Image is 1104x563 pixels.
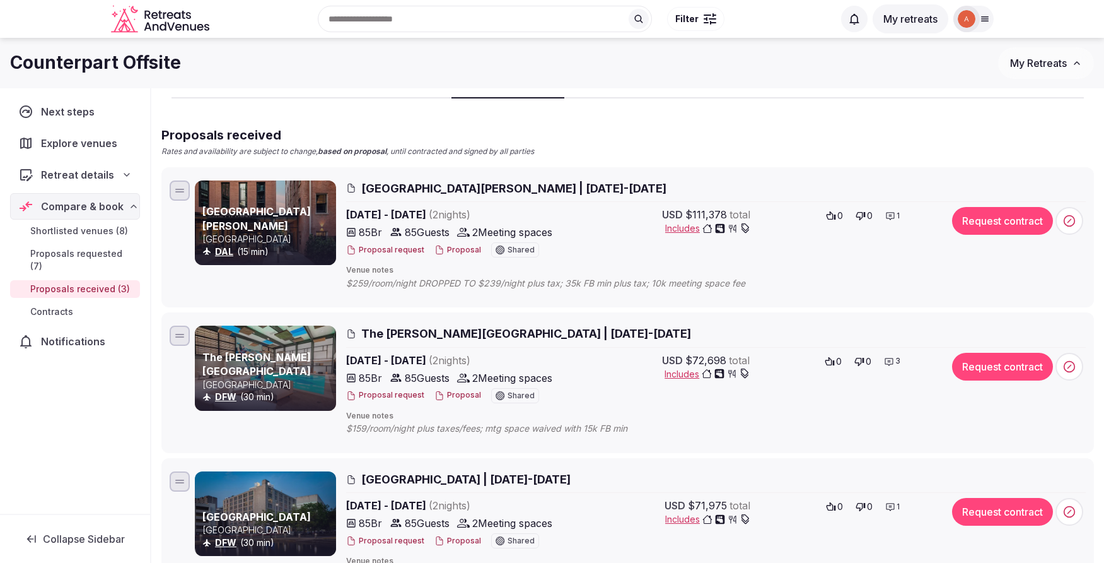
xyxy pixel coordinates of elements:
span: total [729,498,750,513]
button: 0 [821,353,845,370]
span: 85 Guests [405,516,450,531]
a: DAL [215,246,233,257]
button: DAL [215,246,233,258]
span: 85 Br [359,516,382,531]
span: Venue notes [346,265,1086,276]
span: 85 Guests [405,370,450,386]
img: ali [958,10,975,28]
p: Rates and availability are subject to change, , until contracted and signed by all parties [161,146,534,157]
span: 2 Meeting spaces [472,516,552,531]
span: Shortlisted venues (8) [30,225,128,237]
span: Proposals requested (7) [30,247,135,273]
button: Request contract [952,207,1053,235]
span: 85 Br [359,225,382,240]
button: My Retreats [998,47,1094,79]
span: Proposals received (3) [30,283,130,295]
button: Includes [665,222,750,235]
a: Shortlisted venues (8) [10,222,140,240]
span: Explore venues [41,136,122,151]
div: (30 min) [202,391,334,403]
span: Notifications [41,334,110,349]
button: DFW [215,536,236,549]
a: Proposals requested (7) [10,245,140,275]
svg: Retreats and Venues company logo [111,5,212,33]
p: [GEOGRAPHIC_DATA] [202,379,334,391]
span: [DATE] - [DATE] [346,207,568,222]
span: Shared [508,392,535,400]
a: DFW [215,391,236,402]
p: [GEOGRAPHIC_DATA] [202,233,334,246]
p: [GEOGRAPHIC_DATA] [202,524,334,536]
h1: Counterpart Offsite [10,50,181,75]
span: 3 [895,356,900,367]
a: Next steps [10,98,140,125]
a: Visit the homepage [111,5,212,33]
button: Proposal request [346,245,424,256]
strong: based on proposal [318,146,386,156]
button: 0 [822,207,847,225]
a: Proposals received (3) [10,280,140,298]
button: My retreats [873,4,948,33]
h2: Proposals received [161,126,534,144]
button: 0 [822,498,847,516]
span: Venue notes [346,411,1086,422]
span: Retreat details [41,167,114,182]
a: Explore venues [10,130,140,157]
span: My Retreats [1010,57,1067,69]
div: (30 min) [202,536,334,549]
button: Request contract [952,498,1053,526]
span: USD [665,498,685,513]
span: Filter [675,13,699,25]
span: Compare & book [41,199,124,214]
span: $71,975 [688,498,727,513]
a: [GEOGRAPHIC_DATA][PERSON_NAME] [202,205,311,232]
span: ( 2 night s ) [429,354,470,367]
button: DFW [215,391,236,403]
button: Request contract [952,353,1053,381]
span: USD [662,207,683,222]
span: $159/room/night plus taxes/fees; mtg space waived with 15k FB min [346,422,653,435]
a: [GEOGRAPHIC_DATA] [202,511,311,523]
button: Includes [665,368,750,381]
span: Next steps [41,104,100,119]
span: [GEOGRAPHIC_DATA][PERSON_NAME] | [DATE]-[DATE] [361,181,666,196]
span: Collapse Sidebar [43,533,125,545]
span: 0 [866,355,871,368]
button: 0 [852,498,876,516]
span: total [729,207,750,222]
button: Includes [665,513,750,526]
button: Proposal request [346,536,424,547]
span: 1 [897,211,900,222]
span: The [PERSON_NAME][GEOGRAPHIC_DATA] | [DATE]-[DATE] [361,326,691,341]
span: [DATE] - [DATE] [346,353,568,368]
a: The [PERSON_NAME][GEOGRAPHIC_DATA] [202,351,311,377]
button: 0 [851,353,875,370]
span: 2 Meeting spaces [472,225,552,240]
span: 1 [897,502,900,513]
a: DFW [215,537,236,548]
span: USD [662,353,683,368]
button: Proposal [434,390,481,401]
button: Proposal [434,536,481,547]
span: 85 Br [359,370,382,386]
button: 0 [852,207,876,225]
span: total [729,353,750,368]
a: Notifications [10,328,140,355]
span: ( 2 night s ) [429,499,470,512]
span: [GEOGRAPHIC_DATA] | [DATE]-[DATE] [361,471,571,487]
button: Proposal request [346,390,424,401]
span: $259/room/night DROPPED TO $239/night plus tax; 35k FB min plus tax; 10k meeting space fee [346,277,770,290]
span: 0 [867,501,873,513]
span: $72,698 [685,353,726,368]
a: My retreats [873,13,948,25]
span: Shared [508,537,535,545]
span: Contracts [30,305,73,318]
span: [DATE] - [DATE] [346,498,568,513]
button: Filter [667,7,724,31]
span: 0 [837,501,843,513]
a: Contracts [10,303,140,321]
span: $111,378 [685,207,727,222]
span: Shared [508,246,535,254]
div: (15 min) [202,246,334,258]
